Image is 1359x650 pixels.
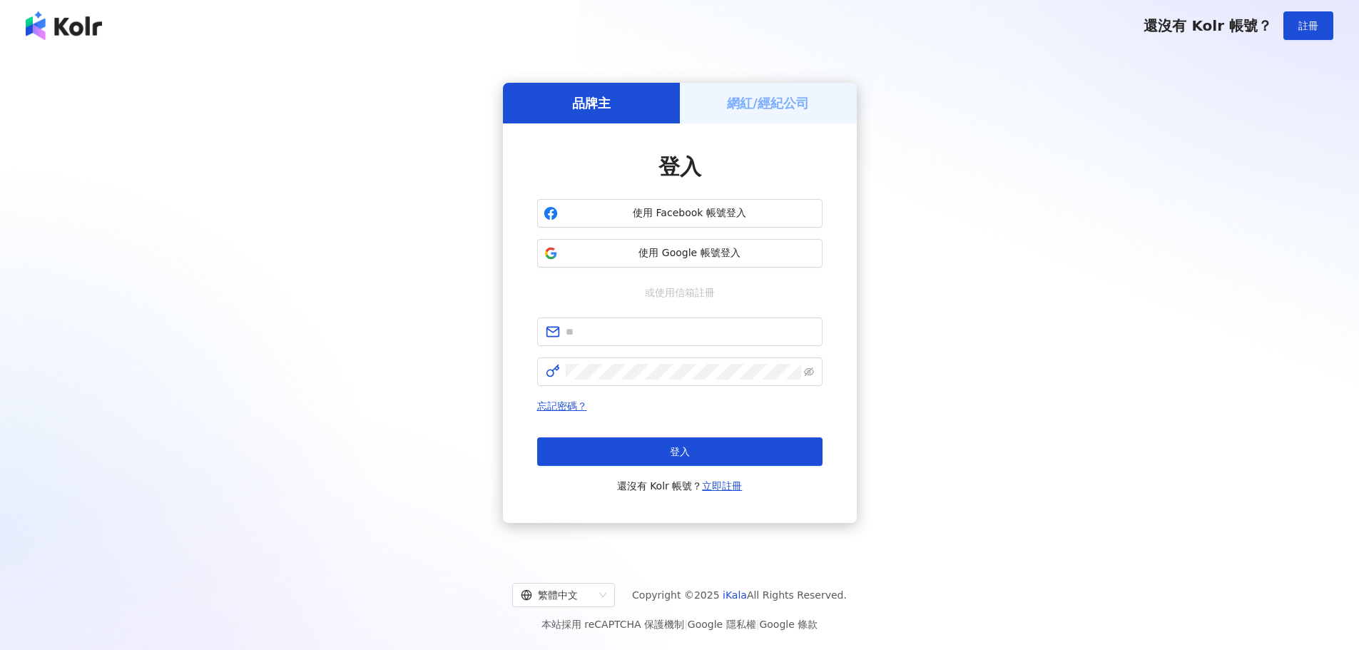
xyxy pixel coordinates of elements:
[670,446,690,457] span: 登入
[756,619,760,630] span: |
[684,619,688,630] span: |
[688,619,756,630] a: Google 隱私權
[635,285,725,300] span: 或使用信箱註冊
[1144,17,1272,34] span: 還沒有 Kolr 帳號？
[541,616,818,633] span: 本站採用 reCAPTCHA 保護機制
[702,480,742,492] a: 立即註冊
[537,400,587,412] a: 忘記密碼？
[723,589,747,601] a: iKala
[564,246,816,260] span: 使用 Google 帳號登入
[727,94,809,112] h5: 網紅/經紀公司
[537,239,823,268] button: 使用 Google 帳號登入
[537,437,823,466] button: 登入
[658,154,701,179] span: 登入
[26,11,102,40] img: logo
[572,94,611,112] h5: 品牌主
[521,584,594,606] div: 繁體中文
[759,619,818,630] a: Google 條款
[1298,20,1318,31] span: 註冊
[1283,11,1333,40] button: 註冊
[564,206,816,220] span: 使用 Facebook 帳號登入
[632,586,847,604] span: Copyright © 2025 All Rights Reserved.
[537,199,823,228] button: 使用 Facebook 帳號登入
[617,477,743,494] span: 還沒有 Kolr 帳號？
[804,367,814,377] span: eye-invisible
